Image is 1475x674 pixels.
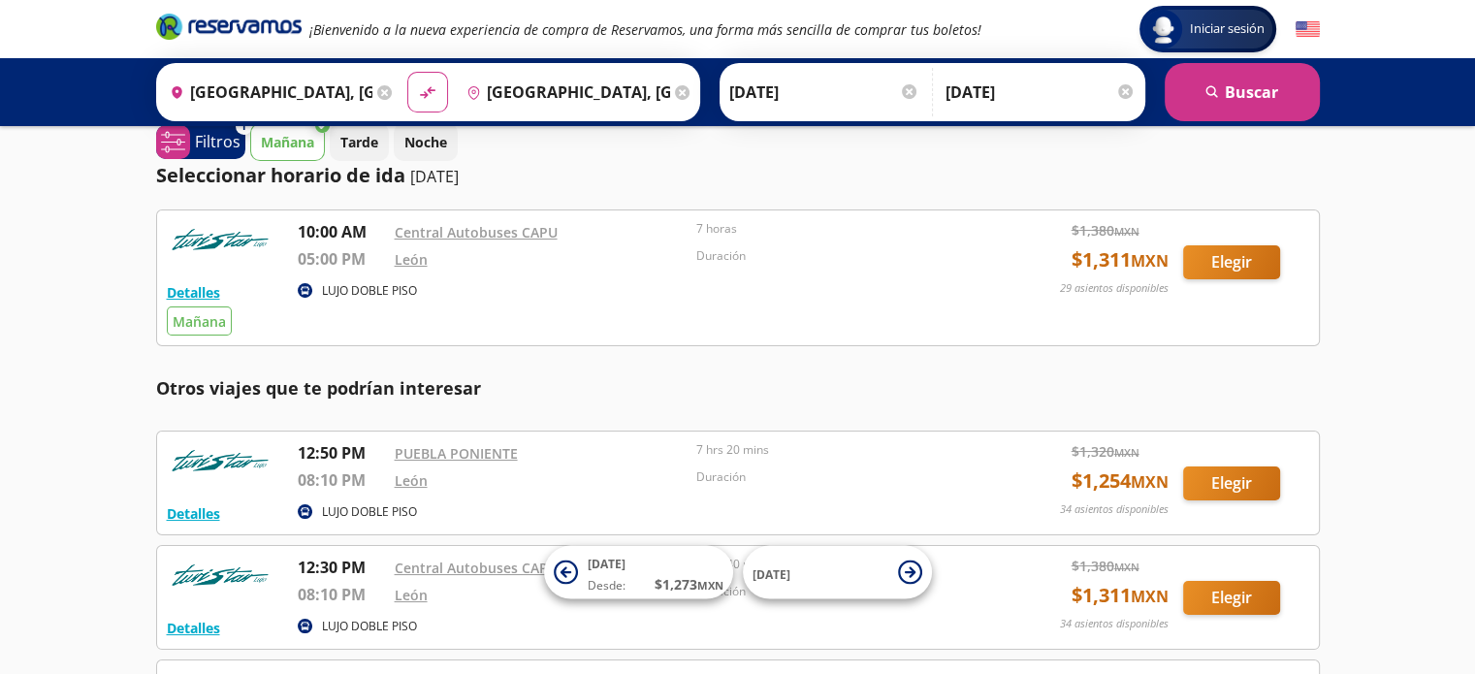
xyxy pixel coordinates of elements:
[1114,224,1139,239] small: MXN
[1072,245,1169,274] span: $ 1,311
[395,586,428,604] a: León
[309,20,981,39] em: ¡Bienvenido a la nueva experiencia de compra de Reservamos, una forma más sencilla de comprar tus...
[322,282,417,300] p: LUJO DOBLE PISO
[330,123,389,161] button: Tarde
[261,132,314,152] p: Mañana
[544,546,733,599] button: [DATE]Desde:$1,273MXN
[946,68,1136,116] input: Opcional
[1182,19,1272,39] span: Iniciar sesión
[167,220,273,259] img: RESERVAMOS
[298,583,385,606] p: 08:10 PM
[322,503,417,521] p: LUJO DOBLE PISO
[1296,17,1320,42] button: English
[395,444,518,463] a: PUEBLA PONIENTE
[250,123,325,161] button: Mañana
[167,618,220,638] button: Detalles
[1114,445,1139,460] small: MXN
[167,503,220,524] button: Detalles
[156,161,405,190] p: Seleccionar horario de ida
[394,123,458,161] button: Noche
[240,118,246,135] span: 1
[729,68,919,116] input: Elegir Fecha
[1072,581,1169,610] span: $ 1,311
[1114,560,1139,574] small: MXN
[156,12,302,41] i: Brand Logo
[697,578,723,593] small: MXN
[298,556,385,579] p: 12:30 PM
[156,375,1320,401] p: Otros viajes que te podrían interesar
[1131,250,1169,272] small: MXN
[340,132,378,152] p: Tarde
[753,565,790,582] span: [DATE]
[1072,466,1169,496] span: $ 1,254
[1060,616,1169,632] p: 34 asientos disponibles
[395,471,428,490] a: León
[410,165,459,188] p: [DATE]
[156,12,302,47] a: Brand Logo
[404,132,447,152] p: Noche
[322,618,417,635] p: LUJO DOBLE PISO
[696,220,989,238] p: 7 horas
[167,441,273,480] img: RESERVAMOS
[1060,280,1169,297] p: 29 asientos disponibles
[298,468,385,492] p: 08:10 PM
[696,247,989,265] p: Duración
[1072,441,1139,462] span: $ 1,320
[1060,501,1169,518] p: 34 asientos disponibles
[588,577,625,594] span: Desde:
[696,468,989,486] p: Duración
[655,574,723,594] span: $ 1,273
[696,441,989,459] p: 7 hrs 20 mins
[1131,586,1169,607] small: MXN
[459,68,670,116] input: Buscar Destino
[298,247,385,271] p: 05:00 PM
[173,312,226,331] span: Mañana
[395,250,428,269] a: León
[1183,466,1280,500] button: Elegir
[588,556,625,572] span: [DATE]
[167,556,273,594] img: RESERVAMOS
[298,441,385,465] p: 12:50 PM
[1183,581,1280,615] button: Elegir
[156,125,245,159] button: 1Filtros
[743,546,932,599] button: [DATE]
[167,282,220,303] button: Detalles
[162,68,373,116] input: Buscar Origen
[1072,556,1139,576] span: $ 1,380
[395,559,558,577] a: Central Autobuses CAPU
[1165,63,1320,121] button: Buscar
[1183,245,1280,279] button: Elegir
[195,130,240,153] p: Filtros
[1072,220,1139,241] span: $ 1,380
[395,223,558,241] a: Central Autobuses CAPU
[298,220,385,243] p: 10:00 AM
[1131,471,1169,493] small: MXN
